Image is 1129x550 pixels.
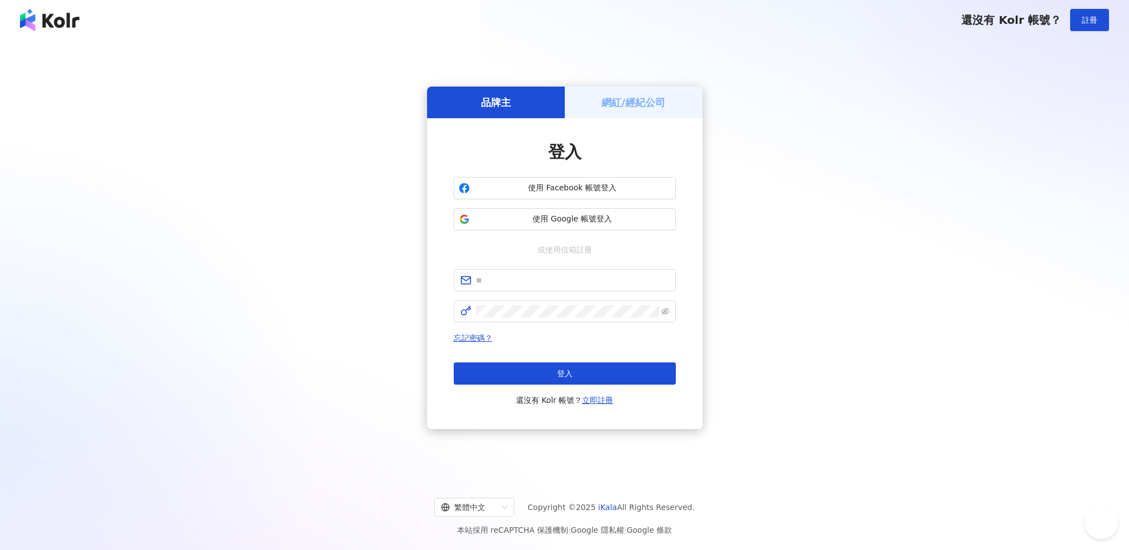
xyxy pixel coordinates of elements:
span: | [624,526,627,534]
span: 使用 Google 帳號登入 [474,214,671,225]
span: 還沒有 Kolr 帳號？ [961,13,1061,27]
span: 本站採用 reCAPTCHA 保護機制 [457,523,672,537]
a: Google 條款 [626,526,672,534]
a: iKala [598,503,617,512]
button: 使用 Google 帳號登入 [454,208,676,230]
h5: 網紅/經紀公司 [601,95,665,109]
a: 立即註冊 [582,396,613,405]
span: Copyright © 2025 All Rights Reserved. [528,501,695,514]
span: 登入 [548,142,581,162]
div: 繁體中文 [441,498,498,516]
img: logo [20,9,79,31]
span: 使用 Facebook 帳號登入 [474,183,671,194]
a: Google 隱私權 [571,526,624,534]
button: 註冊 [1070,9,1109,31]
iframe: Help Scout Beacon - Open [1085,506,1118,539]
span: eye-invisible [661,307,669,315]
span: 登入 [557,369,573,378]
button: 使用 Facebook 帳號登入 [454,177,676,199]
span: | [568,526,571,534]
button: 登入 [454,362,676,385]
a: 忘記密碼？ [454,334,493,342]
span: 或使用信箱註冊 [530,244,600,256]
span: 註冊 [1082,16,1097,24]
h5: 品牌主 [481,95,511,109]
span: 還沒有 Kolr 帳號？ [516,393,614,407]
